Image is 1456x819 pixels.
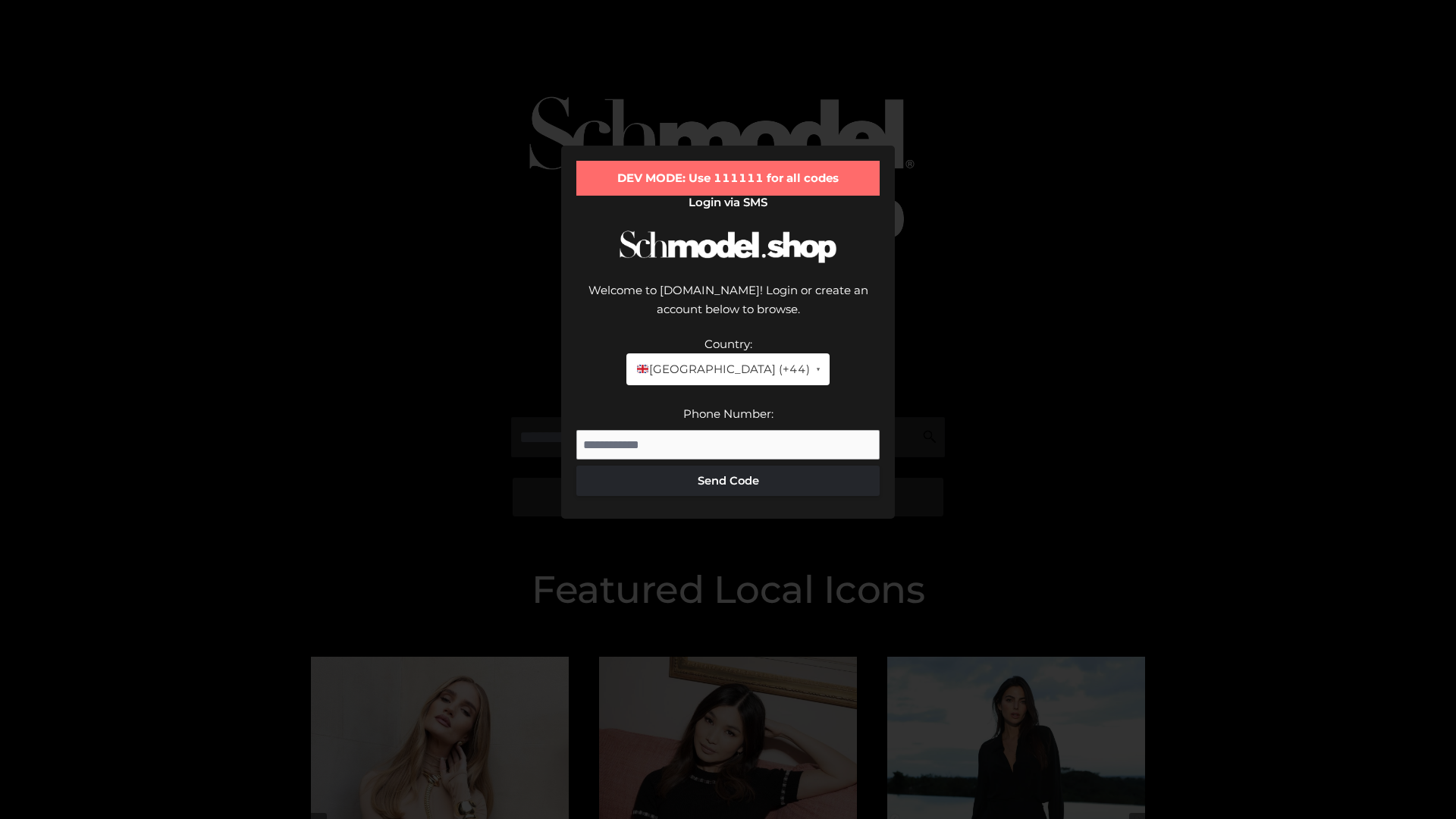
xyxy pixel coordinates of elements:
div: DEV MODE: Use 111111 for all codes [576,161,880,196]
button: Send Code [576,466,880,496]
label: Phone Number: [683,406,773,421]
img: 🇬🇧 [637,363,648,375]
span: [GEOGRAPHIC_DATA] (+44) [635,359,809,379]
img: Schmodel Logo [614,217,842,277]
div: Welcome to [DOMAIN_NAME]! Login or create an account below to browse. [576,281,880,334]
label: Country: [704,337,752,351]
h2: Login via SMS [576,196,880,209]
